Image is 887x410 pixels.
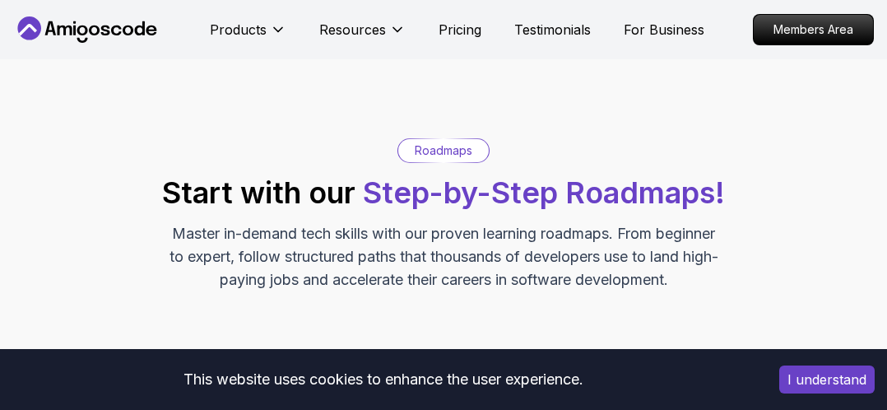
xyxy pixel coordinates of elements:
[439,20,481,40] a: Pricing
[753,14,874,45] a: Members Area
[779,366,875,394] button: Accept cookies
[363,175,725,211] span: Step-by-Step Roadmaps!
[210,20,267,40] p: Products
[754,15,873,44] p: Members Area
[162,176,725,209] h2: Start with our
[12,361,755,398] div: This website uses cookies to enhance the user experience.
[514,20,591,40] a: Testimonials
[319,20,406,53] button: Resources
[210,20,286,53] button: Products
[415,142,472,159] p: Roadmaps
[319,20,386,40] p: Resources
[624,20,704,40] a: For Business
[167,222,720,291] p: Master in-demand tech skills with our proven learning roadmaps. From beginner to expert, follow s...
